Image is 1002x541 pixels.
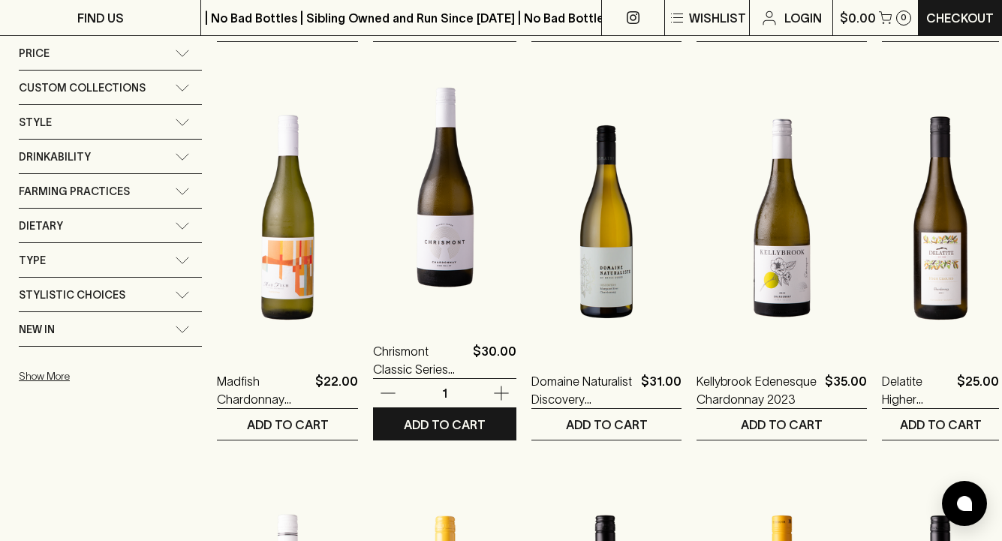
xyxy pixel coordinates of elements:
span: Drinkability [19,148,91,167]
span: New In [19,320,55,339]
img: Chrismont Classic Series Chardonnay 2023 [373,57,516,320]
span: Type [19,251,46,270]
p: 1 [427,385,463,401]
p: Wishlist [689,9,746,27]
div: Price [19,36,202,70]
img: bubble-icon [957,496,972,511]
p: $30.00 [473,342,516,378]
div: Stylistic Choices [19,278,202,311]
div: Drinkability [19,140,202,173]
span: Style [19,113,52,132]
img: Domaine Naturalist Discovery Chardonnay 2023 [531,87,682,350]
p: 0 [901,14,907,22]
p: $31.00 [641,372,682,408]
p: ADD TO CART [247,416,329,434]
p: $25.00 [957,372,999,408]
button: ADD TO CART [217,409,358,440]
div: Type [19,243,202,277]
div: New In [19,312,202,346]
a: Delatite Higher Ground Chardonnay 2023 [882,372,951,408]
p: Login [784,9,822,27]
img: Madfish Chardonnay 2023 [217,87,358,350]
p: Checkout [926,9,994,27]
a: Chrismont Classic Series Chardonnay 2023 [373,342,467,378]
span: Stylistic Choices [19,286,125,305]
p: ADD TO CART [404,416,486,434]
a: Domaine Naturalist Discovery Chardonnay 2023 [531,372,635,408]
div: Style [19,105,202,139]
button: ADD TO CART [373,409,516,440]
div: Custom Collections [19,71,202,104]
button: ADD TO CART [697,409,867,440]
span: Price [19,44,50,63]
button: Show More [19,360,215,391]
button: ADD TO CART [531,409,682,440]
button: ADD TO CART [882,409,999,440]
div: Dietary [19,209,202,242]
p: ADD TO CART [741,416,823,434]
p: ADD TO CART [566,416,648,434]
p: FIND US [77,9,124,27]
img: Delatite Higher Ground Chardonnay 2023 [882,87,999,350]
p: $35.00 [825,372,867,408]
p: ADD TO CART [900,416,982,434]
p: $22.00 [315,372,358,408]
span: Dietary [19,217,63,236]
span: Custom Collections [19,79,146,98]
img: Kellybrook Edenesque Chardonnay 2023 [697,87,867,350]
div: Farming Practices [19,174,202,208]
span: Farming Practices [19,182,130,201]
a: Madfish Chardonnay 2023 [217,372,309,408]
p: $0.00 [840,9,876,27]
a: Kellybrook Edenesque Chardonnay 2023 [697,372,819,408]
